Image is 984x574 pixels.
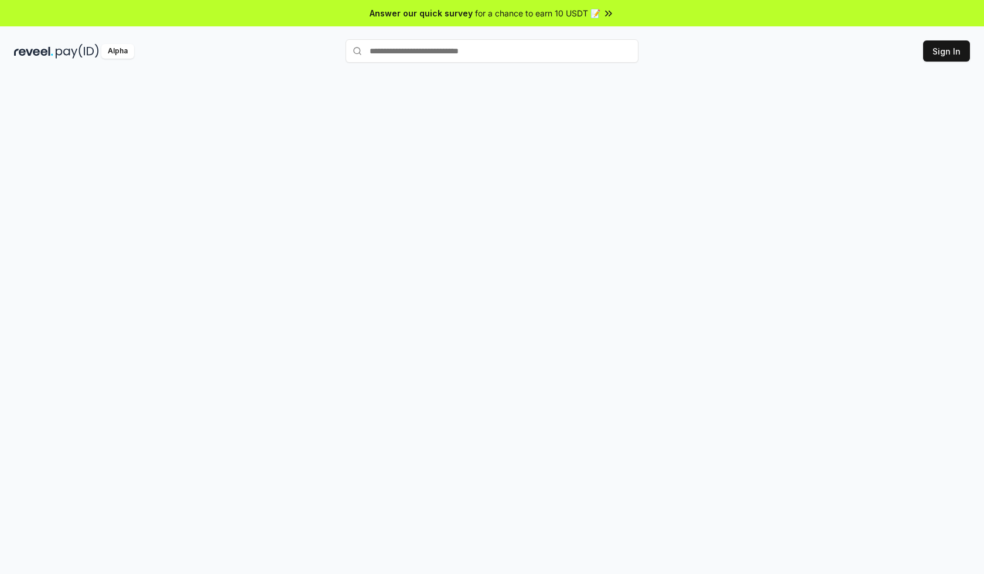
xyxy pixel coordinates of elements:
[56,44,99,59] img: pay_id
[370,7,473,19] span: Answer our quick survey
[14,44,53,59] img: reveel_dark
[475,7,600,19] span: for a chance to earn 10 USDT 📝
[923,40,970,62] button: Sign In
[101,44,134,59] div: Alpha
